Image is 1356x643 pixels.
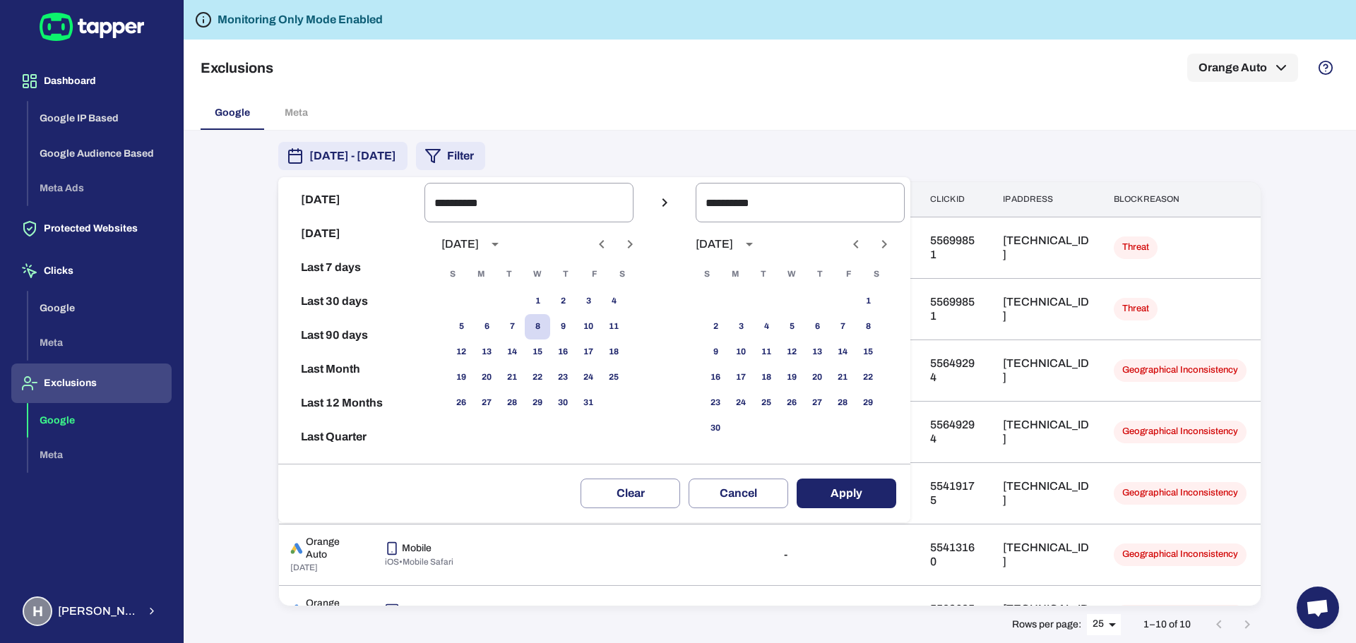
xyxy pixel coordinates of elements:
button: Clear [581,479,680,508]
button: 23 [550,365,576,390]
button: 10 [728,339,754,365]
button: Cancel [689,479,788,508]
button: 23 [703,390,728,416]
span: Monday [722,260,748,289]
button: 1 [525,289,550,314]
button: 29 [525,390,550,416]
button: 13 [804,339,830,365]
button: 11 [601,314,626,339]
button: 13 [474,339,499,365]
button: Previous month [590,232,614,256]
button: 2 [703,314,728,339]
span: Friday [581,260,607,289]
button: 3 [728,314,754,339]
button: 17 [576,339,601,365]
button: 14 [830,339,855,365]
button: Last 30 days [284,284,419,318]
button: 25 [601,365,626,390]
span: Sunday [440,260,465,289]
span: Thursday [553,260,578,289]
button: 7 [830,314,855,339]
button: 27 [804,390,830,416]
button: Previous month [844,232,868,256]
span: Saturday [864,260,889,289]
button: Last 90 days [284,318,419,352]
button: Last Quarter [284,420,419,454]
button: 22 [525,365,550,390]
button: 18 [601,339,626,365]
button: 21 [830,365,855,390]
button: 30 [703,416,728,441]
button: 17 [728,365,754,390]
button: 9 [703,339,728,365]
button: 26 [779,390,804,416]
button: 28 [499,390,525,416]
button: 11 [754,339,779,365]
span: Saturday [609,260,635,289]
button: 6 [804,314,830,339]
button: 14 [499,339,525,365]
button: 21 [499,365,525,390]
button: 29 [855,390,881,416]
button: 4 [754,314,779,339]
span: Sunday [694,260,720,289]
button: 19 [779,365,804,390]
button: 22 [855,365,881,390]
button: 24 [576,365,601,390]
button: 20 [804,365,830,390]
button: 19 [448,365,474,390]
button: 18 [754,365,779,390]
button: 6 [474,314,499,339]
button: 28 [830,390,855,416]
button: 20 [474,365,499,390]
button: 1 [855,289,881,314]
button: calendar view is open, switch to year view [737,232,761,256]
span: Monday [468,260,494,289]
button: 9 [550,314,576,339]
button: 26 [448,390,474,416]
span: Friday [835,260,861,289]
button: 15 [855,339,881,365]
button: Last Month [284,352,419,386]
div: [DATE] [696,237,733,251]
button: 4 [601,289,626,314]
button: Last 12 Months [284,386,419,420]
button: 2 [550,289,576,314]
button: Reset [284,454,419,488]
span: Wednesday [779,260,804,289]
button: 7 [499,314,525,339]
span: Tuesday [496,260,522,289]
span: Thursday [807,260,833,289]
span: Wednesday [525,260,550,289]
button: [DATE] [284,217,419,251]
button: 30 [550,390,576,416]
button: 12 [779,339,804,365]
button: 25 [754,390,779,416]
button: 5 [779,314,804,339]
button: Next month [618,232,642,256]
button: 12 [448,339,474,365]
button: 3 [576,289,601,314]
button: 16 [703,365,728,390]
button: 8 [855,314,881,339]
div: Open chat [1297,587,1339,629]
button: Next month [872,232,896,256]
button: Apply [797,479,896,508]
div: [DATE] [441,237,479,251]
button: 31 [576,390,601,416]
button: 10 [576,314,601,339]
span: Tuesday [751,260,776,289]
button: 15 [525,339,550,365]
button: 24 [728,390,754,416]
button: 5 [448,314,474,339]
button: 27 [474,390,499,416]
button: Last 7 days [284,251,419,284]
button: 8 [525,314,550,339]
button: [DATE] [284,183,419,217]
button: calendar view is open, switch to year view [483,232,507,256]
button: 16 [550,339,576,365]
